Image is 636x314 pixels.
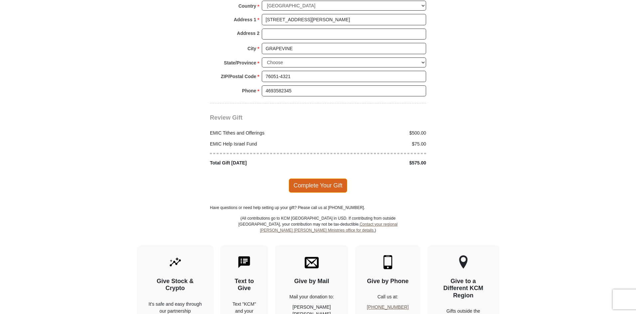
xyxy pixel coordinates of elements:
a: [PHONE_NUMBER] [367,304,409,310]
strong: City [247,44,256,53]
a: Contact your regional [PERSON_NAME] [PERSON_NAME] Ministries office for details. [260,222,397,233]
strong: Country [238,1,256,11]
img: other-region [459,255,468,269]
p: Call us at: [367,293,409,300]
strong: Address 1 [234,15,256,24]
h4: Give by Phone [367,278,409,285]
div: $500.00 [318,130,430,137]
div: EMIC Tithes and Offerings [207,130,318,137]
span: Review Gift [210,114,242,121]
h4: Text to Give [232,278,257,292]
p: Mail your donation to: [287,293,337,300]
div: $575.00 [318,159,430,166]
div: EMIC Help Israel Fund [207,141,318,148]
strong: ZIP/Postal Code [221,72,256,81]
img: mobile.svg [381,255,395,269]
img: give-by-stock.svg [168,255,182,269]
div: $75.00 [318,141,430,148]
div: Total Gift [DATE] [207,159,318,166]
p: (All contributions go to KCM [GEOGRAPHIC_DATA] in USD. If contributing from outside [GEOGRAPHIC_D... [238,215,398,245]
img: envelope.svg [305,255,319,269]
strong: Phone [242,86,256,95]
img: text-to-give.svg [237,255,251,269]
span: Complete Your Gift [289,178,348,192]
h4: Give by Mail [287,278,337,285]
strong: Address 2 [237,29,259,38]
strong: State/Province [224,58,256,67]
p: Have questions or need help setting up your gift? Please call us at [PHONE_NUMBER]. [210,205,426,211]
h4: Give Stock & Crypto [149,278,202,292]
h4: Give to a Different KCM Region [439,278,488,299]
